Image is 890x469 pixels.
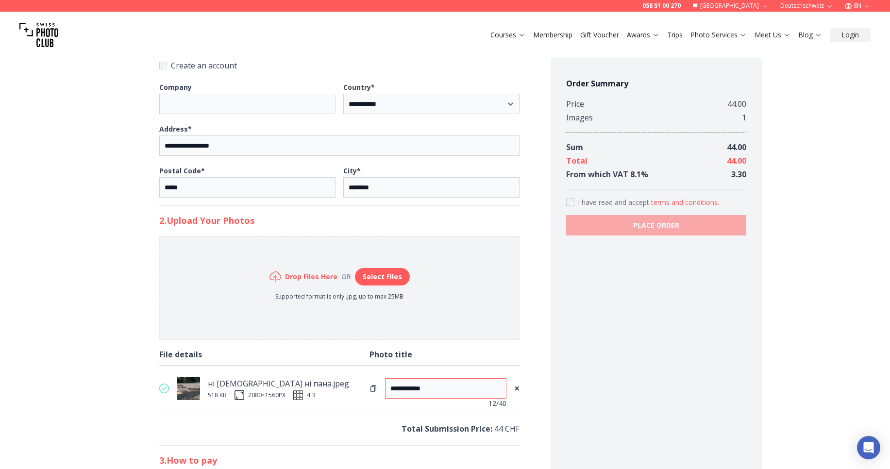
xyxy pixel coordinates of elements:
[355,268,410,285] button: Select Files
[798,30,822,40] a: Blog
[269,293,410,301] p: Supported format is only .jpg, up to max 25MB
[159,124,192,134] b: Address *
[343,94,520,114] select: Country*
[742,111,746,124] div: 1
[633,220,679,230] b: PLACE ORDER
[488,399,506,408] span: 12 /40
[578,198,651,207] span: I have read and accept
[159,83,192,92] b: Company
[627,30,659,40] a: Awards
[690,30,747,40] a: Photo Services
[794,28,826,42] button: Blog
[514,382,520,395] span: ×
[651,198,719,207] button: Accept termsI have read and accept
[208,377,349,390] div: ні [DEMOGRAPHIC_DATA] ні пана.jpeg
[159,62,167,69] input: Create an account
[19,16,58,54] img: Swiss photo club
[727,97,746,111] div: 44.00
[727,155,746,166] span: 44.00
[337,272,355,282] div: or
[727,142,746,152] span: 44.00
[369,348,520,361] div: Photo title
[529,28,576,42] button: Membership
[248,391,285,399] div: 2080 × 1560 PX
[159,422,520,435] p: 44 CHF
[159,166,205,175] b: Postal Code *
[487,28,529,42] button: Courses
[307,391,315,399] span: 4:3
[159,94,336,114] input: Company
[576,28,623,42] button: Gift Voucher
[857,436,880,459] div: Open Intercom Messenger
[566,154,588,167] div: Total
[293,390,303,400] img: ratio
[755,30,790,40] a: Meet Us
[208,391,227,399] div: 518 KB
[159,59,520,72] label: Create an account
[285,272,337,282] h6: Drop Files Here
[566,140,583,154] div: Sum
[751,28,794,42] button: Meet Us
[566,97,584,111] div: Price
[159,384,169,393] img: valid
[566,78,746,89] h4: Order Summary
[159,453,520,467] h2: 3 . How to pay
[343,177,520,198] input: City*
[830,28,871,42] button: Login
[402,423,492,434] b: Total Submission Price :
[490,30,525,40] a: Courses
[731,169,746,180] span: 3.30
[343,166,361,175] b: City *
[687,28,751,42] button: Photo Services
[533,30,572,40] a: Membership
[642,2,681,10] a: 058 51 00 270
[159,177,336,198] input: Postal Code*
[663,28,687,42] button: Trips
[566,215,746,235] button: PLACE ORDER
[343,83,375,92] b: Country *
[580,30,619,40] a: Gift Voucher
[566,111,593,124] div: Images
[159,135,520,156] input: Address*
[159,348,369,361] div: File details
[667,30,683,40] a: Trips
[177,377,200,400] img: thumb
[235,390,244,400] img: size
[566,198,574,206] input: Accept terms
[566,167,648,181] div: From which VAT 8.1 %
[623,28,663,42] button: Awards
[159,214,520,227] h2: 2. Upload Your Photos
